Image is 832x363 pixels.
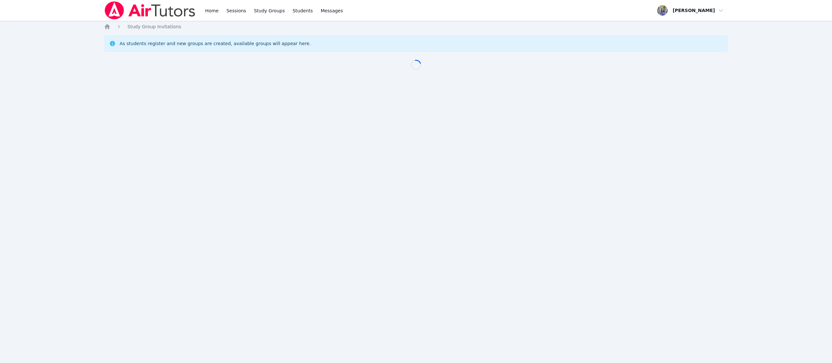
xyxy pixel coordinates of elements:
[104,23,728,30] nav: Breadcrumb
[104,1,196,19] img: Air Tutors
[127,24,181,29] span: Study Group Invitations
[127,23,181,30] a: Study Group Invitations
[120,40,311,47] div: As students register and new groups are created, available groups will appear here.
[321,7,343,14] span: Messages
